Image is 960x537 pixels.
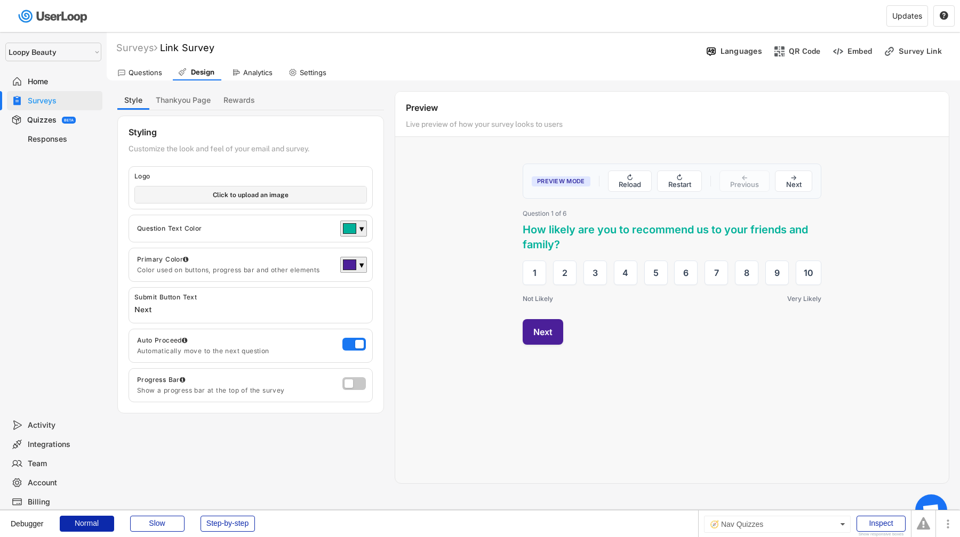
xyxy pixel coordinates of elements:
[774,46,785,57] img: ShopcodesMajor.svg
[117,91,149,110] button: Style
[137,386,337,395] div: Show a progress bar at the top of the survey
[915,494,947,526] div: Open chat
[129,68,162,77] div: Questions
[523,319,563,345] button: Next
[28,497,98,507] div: Billing
[622,267,628,278] span: 4
[721,46,762,56] div: Languages
[939,11,949,21] button: 
[532,176,590,186] span: Preview Mode
[137,266,335,274] div: Color used on buttons, progress bar and other elements
[657,170,702,192] button: ↻ Restart
[201,516,255,532] div: Step-by-step
[406,102,938,117] div: Preview
[857,516,906,532] div: Inspect
[137,336,337,345] div: Auto Proceed
[60,516,114,532] div: Normal
[189,68,216,77] div: Design
[533,267,537,278] span: 1
[406,119,849,134] div: Live preview of how your survey looks to users
[359,261,364,271] div: ▼
[857,532,906,536] div: Show responsive boxes
[116,42,157,54] div: Surveys
[149,91,217,110] button: Thankyou Page
[523,296,672,302] span: Not Likely
[892,12,922,20] div: Updates
[833,46,844,57] img: EmbedMinor.svg
[940,11,948,20] text: 
[64,118,74,122] div: BETA
[562,267,567,278] span: 2
[593,267,598,278] span: 3
[243,68,273,77] div: Analytics
[28,459,98,469] div: Team
[804,267,813,278] span: 10
[28,440,98,450] div: Integrations
[134,293,197,302] div: Submit Button Text
[130,516,185,532] div: Slow
[137,255,335,264] div: Primary Color
[27,115,57,125] div: Quizzes
[137,347,337,355] div: Automatically move to the next question
[28,77,98,87] div: Home
[884,46,895,57] img: LinkMinor.svg
[129,144,309,158] div: Customize the look and feel of your email and survey.
[129,127,157,141] div: Styling
[683,267,689,278] span: 6
[359,224,364,235] div: ▼
[137,224,335,233] div: Question Text Color
[704,516,851,533] div: 🧭 Nav Quizzes
[714,267,719,278] span: 7
[899,46,952,56] div: Survey Link
[300,68,326,77] div: Settings
[160,42,214,53] font: Link Survey
[523,222,821,252] h3: How likely are you to recommend us to your friends and family?
[653,267,659,278] span: 5
[719,170,770,192] button: ← Previous
[28,478,98,488] div: Account
[16,5,91,27] img: userloop-logo-01.svg
[789,46,821,56] div: QR Code
[28,96,98,106] div: Surveys
[744,267,749,278] span: 8
[28,134,98,144] div: Responses
[774,267,780,278] span: 9
[672,296,821,302] span: Very Likely
[608,170,652,192] button: ↻ Reload
[134,172,372,181] div: Logo
[137,376,337,384] div: Progress Bar
[847,46,872,56] div: Embed
[775,170,812,192] button: → Next
[217,91,261,110] button: Rewards
[11,510,44,527] div: Debugger
[706,46,717,57] img: Language%20Icon.svg
[523,209,821,218] div: Question 1 of 6
[28,420,98,430] div: Activity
